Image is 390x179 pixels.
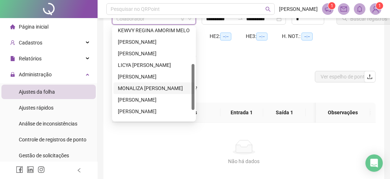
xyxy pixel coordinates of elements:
span: Ajustes rápidos [19,105,53,111]
div: MONALIZA MARIA BRITO MAIA [113,82,194,94]
th: Observações [316,103,370,123]
sup: 1 [328,2,335,9]
div: Open Intercom Messenger [365,154,383,172]
span: --:-- [301,33,313,41]
span: down [188,17,192,21]
div: THAÍS ROSALINA SOUSA LINHARES DE OLIVEIRA [113,117,194,129]
span: linkedin [27,166,34,173]
div: [PERSON_NAME] [118,107,190,115]
button: Ver espelho de ponto [315,71,373,82]
span: swap-right [237,16,243,22]
span: to [237,16,243,22]
div: Não há dados [121,157,367,165]
sup: Atualize o seu contato no menu Meus Dados [376,2,383,9]
div: LAURA NICOLLE PAIVA VALERIO [113,36,194,48]
span: [PERSON_NAME] [279,5,318,13]
span: instagram [38,166,45,173]
span: --:-- [256,33,267,41]
span: notification [325,6,331,12]
img: 89648 [370,4,381,14]
span: user-add [10,40,15,45]
div: HE 3: [246,32,282,41]
span: --:-- [220,33,231,41]
div: [PERSON_NAME] [118,73,190,81]
span: filter [180,17,185,21]
div: TATIANA BARBOSA DE MORAIS [113,106,194,117]
span: bell [356,6,363,12]
span: Análise de inconsistências [19,121,77,127]
span: Observações [322,108,364,116]
div: LETICIA HELEN DE SOUZA SILVA [113,48,194,59]
span: Ajustes da folha [19,89,55,95]
div: [PERSON_NAME] [118,119,190,127]
span: upload [367,74,373,80]
div: LICYA [PERSON_NAME] [118,61,190,69]
span: home [10,24,15,29]
div: KEWVY REGINA AMORIM MELO [118,26,190,34]
div: [PERSON_NAME] [118,96,190,104]
span: 1 [378,3,381,8]
div: H. NOT.: [282,32,329,41]
th: Entrada 2 [306,103,348,123]
span: file [10,56,15,61]
span: Administração [19,72,52,77]
div: MONALIZA [PERSON_NAME] [118,84,190,92]
span: left [77,168,82,173]
div: HE 2: [210,32,246,41]
div: [PERSON_NAME] [118,38,190,46]
th: Saída 1 [263,103,306,123]
span: facebook [16,166,23,173]
span: Relatórios [19,56,42,61]
span: 1 [331,3,333,8]
th: Entrada 1 [220,103,263,123]
div: KEWVY REGINA AMORIM MELO [113,25,194,36]
div: LICYA LARISSA BENICIO MARTINS [113,59,194,71]
span: Gestão de solicitações [19,153,69,158]
div: [PERSON_NAME] [118,50,190,57]
span: search [265,7,271,12]
span: Página inicial [19,24,48,30]
div: MARIA PAULA GURGEL NASCIMENTO [113,71,194,82]
span: Controle de registros de ponto [19,137,86,142]
div: SARA MOURA BANDEIRA ARAUJO [113,94,194,106]
span: Cadastros [19,40,42,46]
span: mail [340,6,347,12]
span: lock [10,72,15,77]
